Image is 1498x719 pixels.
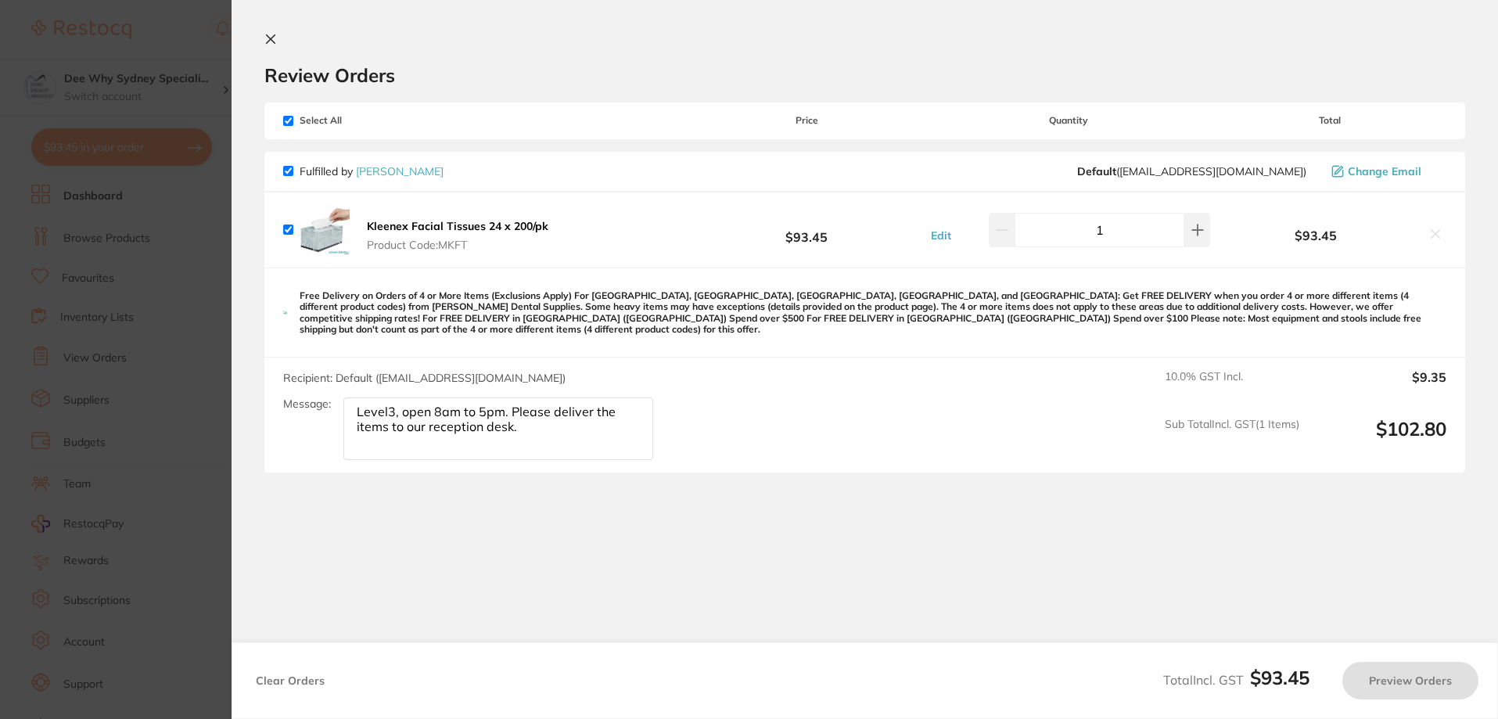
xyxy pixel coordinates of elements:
span: Recipient: Default ( [EMAIL_ADDRESS][DOMAIN_NAME] ) [283,371,566,385]
span: Change Email [1348,165,1421,178]
button: Kleenex Facial Tissues 24 x 200/pk Product Code:MKFT [362,219,553,252]
h2: Review Orders [264,63,1465,87]
button: Preview Orders [1342,662,1478,699]
span: Total Incl. GST [1163,672,1309,688]
span: 10.0 % GST Incl. [1165,370,1299,404]
span: Price [690,115,922,126]
label: Message: [283,397,331,411]
textarea: Level3, open 8am to 5pm. Please deliver the items to our reception desk. [343,397,653,460]
button: Change Email [1327,164,1446,178]
span: Sub Total Incl. GST ( 1 Items) [1165,418,1299,461]
b: Kleenex Facial Tissues 24 x 200/pk [367,219,548,233]
span: Select All [283,115,440,126]
span: Quantity [923,115,1214,126]
p: Free Delivery on Orders of 4 or More Items (Exclusions Apply) For [GEOGRAPHIC_DATA], [GEOGRAPHIC_... [300,290,1446,336]
span: Product Code: MKFT [367,239,548,251]
output: $102.80 [1312,418,1446,461]
output: $9.35 [1312,370,1446,404]
span: save@adamdental.com.au [1077,165,1306,178]
p: Fulfilled by [300,165,444,178]
a: [PERSON_NAME] [356,164,444,178]
button: Clear Orders [251,662,329,699]
b: $93.45 [1214,228,1418,243]
b: $93.45 [1250,666,1309,689]
button: Edit [926,228,956,243]
span: Total [1214,115,1446,126]
b: $93.45 [690,215,922,244]
b: Default [1077,164,1116,178]
img: OWxnbm50Nw [300,205,350,255]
